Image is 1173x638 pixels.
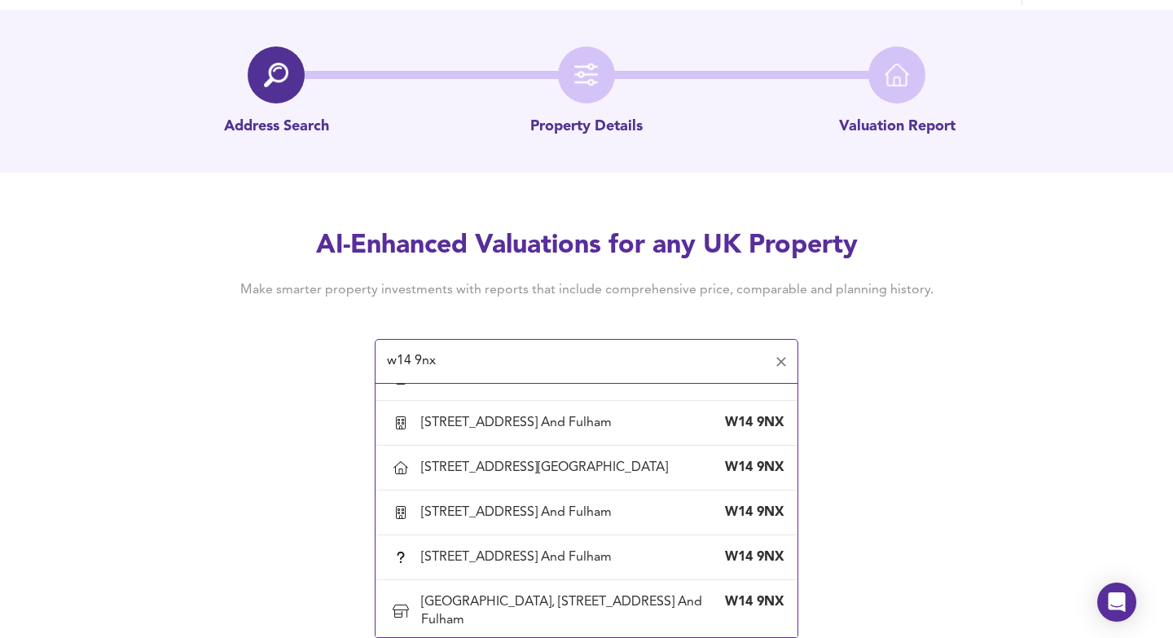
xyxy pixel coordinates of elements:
[719,459,784,477] div: W14 9NX
[421,548,618,566] div: [STREET_ADDRESS] And Fulham
[215,228,958,264] h2: AI-Enhanced Valuations for any UK Property
[839,117,956,138] p: Valuation Report
[421,504,618,521] div: [STREET_ADDRESS] And Fulham
[719,593,784,611] div: W14 9NX
[264,63,288,87] img: search-icon
[215,281,958,299] h4: Make smarter property investments with reports that include comprehensive price, comparable and p...
[719,414,784,432] div: W14 9NX
[885,63,909,87] img: home-icon
[530,117,643,138] p: Property Details
[719,504,784,521] div: W14 9NX
[719,548,784,566] div: W14 9NX
[224,117,329,138] p: Address Search
[421,459,674,477] div: [STREET_ADDRESS][GEOGRAPHIC_DATA]
[382,346,767,377] input: Enter a postcode to start...
[421,414,618,432] div: [STREET_ADDRESS] And Fulham
[574,63,599,87] img: filter-icon
[421,593,719,629] div: [GEOGRAPHIC_DATA], [STREET_ADDRESS] And Fulham
[770,350,793,373] button: Clear
[1097,583,1136,622] div: Open Intercom Messenger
